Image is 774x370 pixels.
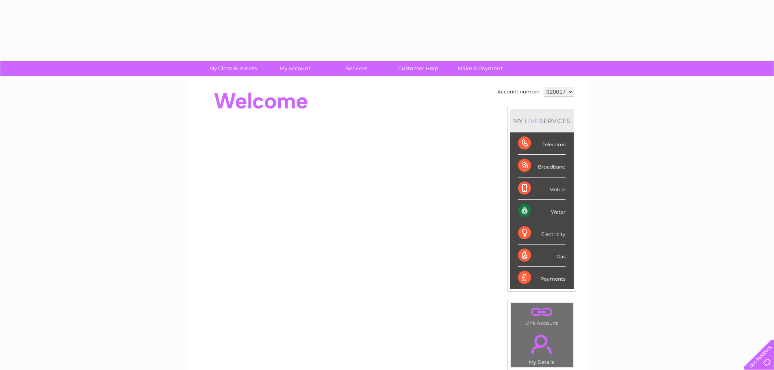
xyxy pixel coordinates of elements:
[518,200,566,222] div: Water
[510,303,573,328] td: Link Account
[510,328,573,368] td: My Details
[518,245,566,267] div: Gas
[523,117,540,125] div: LIVE
[518,267,566,289] div: Payments
[513,305,571,319] a: .
[385,61,452,76] a: Customer Help
[261,61,328,76] a: My Account
[518,177,566,200] div: Mobile
[513,330,571,358] a: .
[518,132,566,155] div: Telecoms
[510,109,574,132] div: MY SERVICES
[447,61,514,76] a: Make A Payment
[518,155,566,177] div: Broadband
[323,61,390,76] a: Services
[199,61,267,76] a: My Clear Business
[518,222,566,245] div: Electricity
[495,85,542,99] td: Account number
